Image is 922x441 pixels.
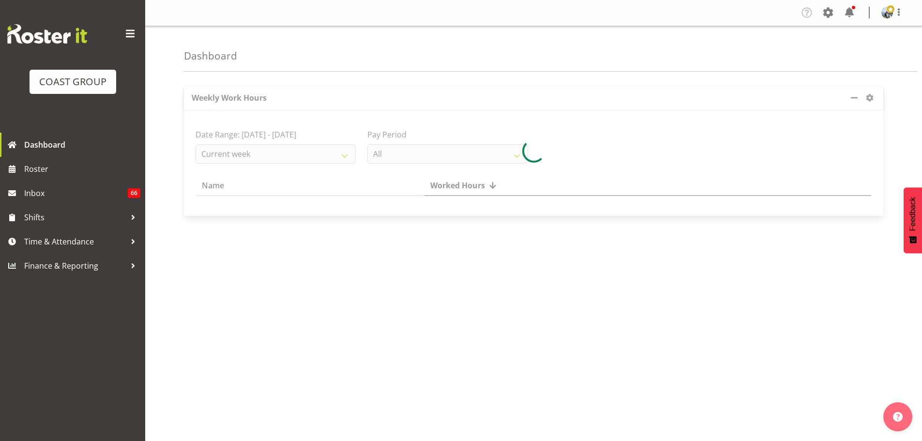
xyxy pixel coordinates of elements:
button: Feedback - Show survey [904,187,922,253]
span: Shifts [24,210,126,225]
span: Time & Attendance [24,234,126,249]
img: brittany-taylorf7b938a58e78977fad4baecaf99ae47c.png [881,7,893,18]
img: help-xxl-2.png [893,412,903,422]
span: Finance & Reporting [24,259,126,273]
span: Inbox [24,186,128,200]
h4: Dashboard [184,50,237,61]
span: 66 [128,188,140,198]
span: Feedback [908,197,917,231]
img: Rosterit website logo [7,24,87,44]
span: Roster [24,162,140,176]
div: COAST GROUP [39,75,106,89]
span: Dashboard [24,137,140,152]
